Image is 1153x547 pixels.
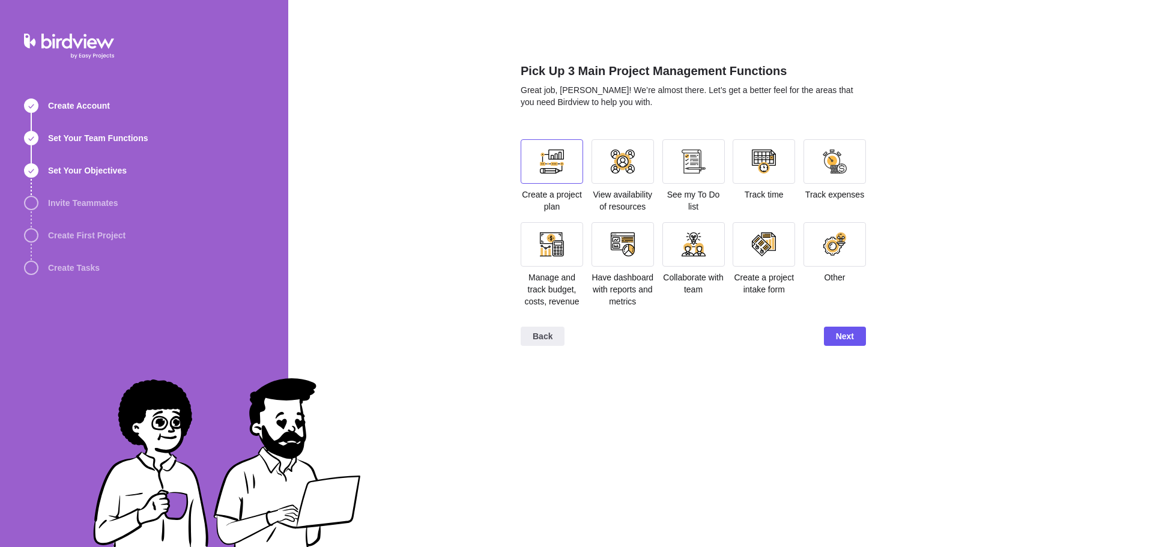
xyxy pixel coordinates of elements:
[48,262,100,274] span: Create Tasks
[521,62,866,84] h2: Pick Up 3 Main Project Management Functions
[48,132,148,144] span: Set Your Team Functions
[745,190,784,199] span: Track time
[522,190,582,211] span: Create a project plan
[805,190,864,199] span: Track expenses
[48,165,127,177] span: Set Your Objectives
[533,329,552,343] span: Back
[824,327,866,346] span: Next
[663,273,723,294] span: Collaborate with team
[592,273,653,306] span: Have dashboard with reports and metrics
[48,100,110,112] span: Create Account
[593,190,652,211] span: View availability of resources
[836,329,854,343] span: Next
[521,327,564,346] span: Back
[824,273,845,282] span: Other
[48,197,118,209] span: Invite Teammates
[667,190,720,211] span: See my To Do list
[521,85,853,107] span: Great job, [PERSON_NAME]! We’re almost there. Let’s get a better feel for the areas that you need...
[734,273,794,294] span: Create a project intake form
[48,229,126,241] span: Create First Project
[524,273,579,306] span: Manage and track budget, costs, revenue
